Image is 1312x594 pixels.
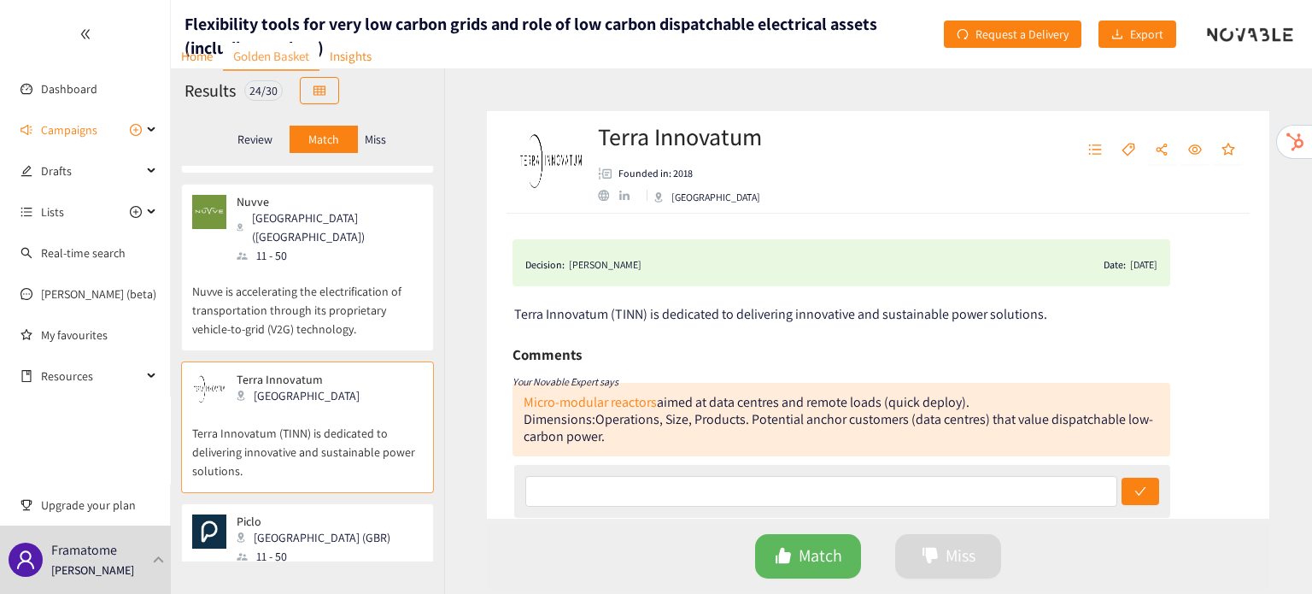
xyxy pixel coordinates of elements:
[51,539,117,561] p: Framatome
[946,543,975,569] span: Miss
[237,386,370,405] div: [GEOGRAPHIC_DATA]
[237,132,272,146] p: Review
[41,245,126,261] a: Real-time search
[313,85,325,98] span: table
[184,79,236,103] h2: Results
[1221,143,1235,158] span: star
[922,547,939,567] span: dislike
[525,256,565,273] span: Decision:
[237,195,411,209] p: Nuvve
[514,305,1047,323] span: Terra Innovatum (TINN) is dedicated to delivering innovative and sustainable power solutions.
[237,528,401,547] div: [GEOGRAPHIC_DATA] (GBR)
[1188,143,1202,158] span: eye
[41,488,157,522] span: Upgrade your plan
[171,43,223,69] a: Home
[41,318,157,352] a: My favourites
[944,21,1081,48] button: redoRequest a Delivery
[41,286,156,302] a: [PERSON_NAME] (beta)
[799,543,842,569] span: Match
[775,547,792,567] span: like
[192,265,423,338] p: Nuvve is accelerating the electrification of transportation through its proprietary vehicle-to-gr...
[192,373,226,407] img: Snapshot of the company's website
[192,515,226,549] img: Snapshot of the company's website
[1111,28,1123,42] span: download
[1130,25,1163,44] span: Export
[130,206,142,218] span: plus-circle
[1080,137,1110,164] button: unordered-list
[1134,485,1146,499] span: check
[975,25,1069,44] span: Request a Delivery
[1213,137,1244,164] button: star
[517,128,585,197] img: Company Logo
[308,132,339,146] p: Match
[237,209,421,246] div: [GEOGRAPHIC_DATA] ([GEOGRAPHIC_DATA])
[524,393,1153,445] div: aimed at data centres and remote loads (quick deploy). Dimensions: . Potential anchor customers (...
[237,246,421,265] div: 11 - 50
[895,534,1001,579] button: dislikeMiss
[237,547,401,566] div: 11 - 50
[1088,143,1102,158] span: unordered-list
[957,28,969,42] span: redo
[595,410,746,428] div: Operations, Size, Products
[1227,512,1312,594] iframe: Chat Widget
[41,113,97,147] span: Campaigns
[15,550,36,570] span: user
[1113,137,1144,164] button: tag
[184,12,944,60] h1: Flexibility tools for very low carbon grids and role of low carbon dispatchable electrical assets...
[512,342,582,368] h6: Comments
[1146,137,1177,164] button: share-alt
[598,190,619,201] a: website
[192,195,226,229] img: Snapshot of the company's website
[512,375,618,388] i: Your Novable Expert says
[319,43,382,69] a: Insights
[223,43,319,71] a: Golden Basket
[755,534,861,579] button: likeMatch
[618,166,693,181] p: Founded in: 2018
[1180,137,1210,164] button: eye
[1098,21,1176,48] button: downloadExport
[598,166,693,181] li: Founded in year
[20,370,32,382] span: book
[20,124,32,136] span: sound
[1122,478,1159,505] button: check
[1155,143,1168,158] span: share-alt
[192,407,423,480] p: Terra Innovatum (TINN) is dedicated to delivering innovative and sustainable power solutions.
[237,373,360,386] p: Terra Innovatum
[598,120,762,154] h2: Terra Innovatum
[244,80,283,101] div: 24 / 30
[20,499,32,511] span: trophy
[130,124,142,136] span: plus-circle
[619,191,640,201] a: linkedin
[41,154,142,188] span: Drafts
[41,81,97,97] a: Dashboard
[524,393,657,411] a: Micro-modular reactors
[41,359,142,393] span: Resources
[1130,256,1157,273] div: [DATE]
[237,515,390,528] p: Piclo
[654,190,760,205] div: [GEOGRAPHIC_DATA]
[20,165,32,177] span: edit
[1122,143,1135,158] span: tag
[365,132,386,146] p: Miss
[79,28,91,40] span: double-left
[1104,256,1126,273] span: Date:
[41,195,64,229] span: Lists
[300,77,339,104] button: table
[569,256,641,273] div: [PERSON_NAME]
[51,561,134,579] p: [PERSON_NAME]
[20,206,32,218] span: unordered-list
